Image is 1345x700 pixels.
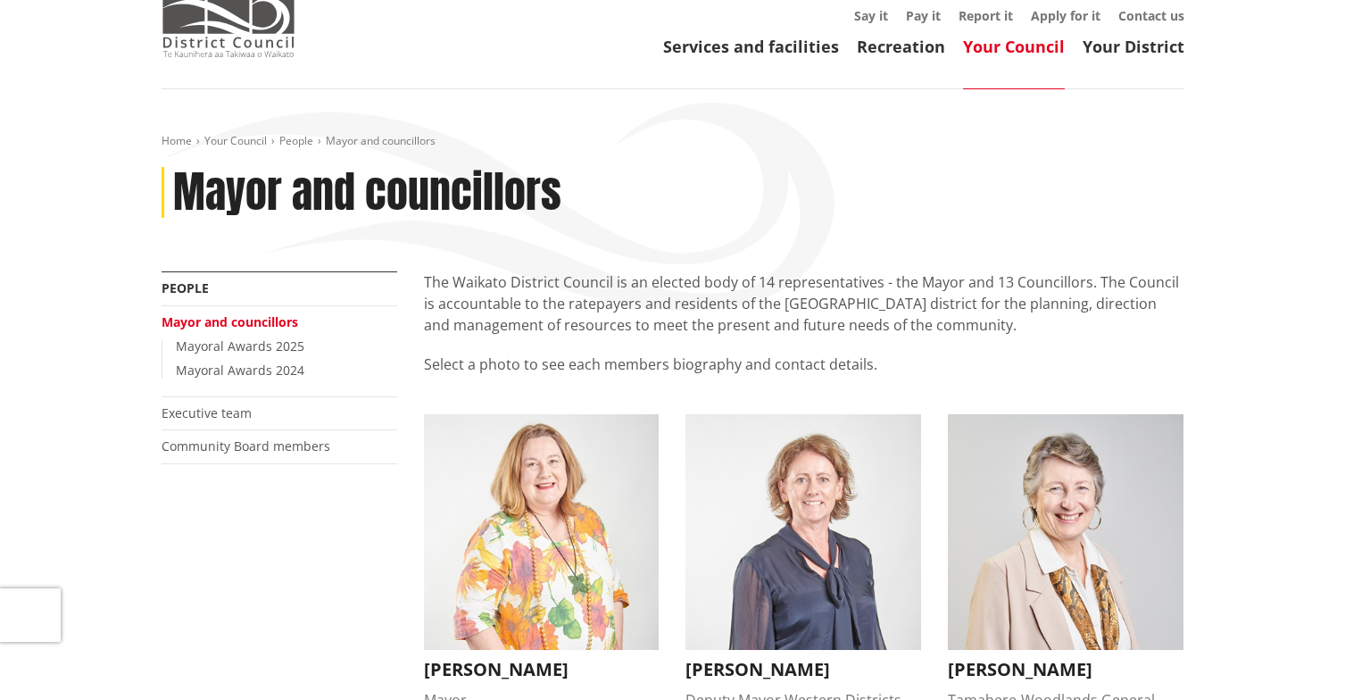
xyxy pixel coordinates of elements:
a: Apply for it [1031,7,1100,24]
span: Mayor and councillors [326,133,436,148]
a: Executive team [162,404,252,421]
a: Pay it [906,7,941,24]
a: People [162,279,209,296]
a: People [279,133,313,148]
a: Mayor and councillors [162,313,298,330]
a: Your District [1083,36,1184,57]
a: Home [162,133,192,148]
h1: Mayor and councillors [173,167,561,219]
h3: [PERSON_NAME] [948,659,1183,680]
a: Mayoral Awards 2025 [176,337,304,354]
img: Carolyn Eyre [685,414,921,650]
img: Crystal Beavis [948,414,1183,650]
a: Services and facilities [663,36,839,57]
a: Community Board members [162,437,330,454]
p: The Waikato District Council is an elected body of 14 representatives - the Mayor and 13 Councill... [424,271,1184,336]
a: Your Council [204,133,267,148]
a: Contact us [1118,7,1184,24]
a: Mayoral Awards 2024 [176,362,304,379]
nav: breadcrumb [162,134,1184,149]
a: Say it [854,7,888,24]
img: Jacqui Church [424,414,660,650]
a: Your Council [963,36,1065,57]
a: Report it [959,7,1013,24]
p: Select a photo to see each members biography and contact details. [424,354,1184,396]
a: Recreation [857,36,945,57]
h3: [PERSON_NAME] [685,659,921,680]
h3: [PERSON_NAME] [424,659,660,680]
